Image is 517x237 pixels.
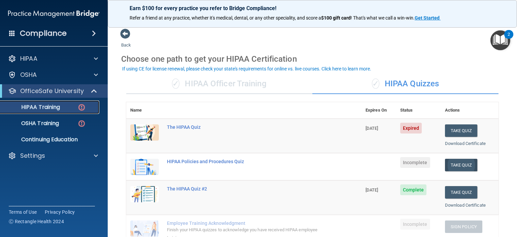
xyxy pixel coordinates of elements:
[121,49,504,69] div: Choose one path to get your HIPAA Certification
[372,79,379,89] span: ✓
[4,120,59,127] p: OSHA Training
[20,71,37,79] p: OSHA
[45,209,75,215] a: Privacy Policy
[361,102,396,119] th: Expires On
[4,136,96,143] p: Continuing Education
[366,187,378,192] span: [DATE]
[8,152,98,160] a: Settings
[126,74,312,94] div: HIPAA Officer Training
[400,184,427,195] span: Complete
[445,159,477,171] button: Take Quiz
[8,55,98,63] a: HIPAA
[8,71,98,79] a: OSHA
[77,119,86,128] img: danger-circle.6113f641.png
[321,15,351,21] strong: $100 gift card
[20,87,84,95] p: OfficeSafe University
[167,186,328,191] div: The HIPAA Quiz #2
[9,218,64,225] span: Ⓒ Rectangle Health 2024
[445,203,486,208] a: Download Certificate
[167,124,328,130] div: The HIPAA Quiz
[9,209,37,215] a: Terms of Use
[445,220,482,233] button: Sign Policy
[167,159,328,164] div: HIPAA Policies and Procedures Quiz
[130,5,495,11] p: Earn $100 for every practice you refer to Bridge Compliance!
[20,152,45,160] p: Settings
[396,102,441,119] th: Status
[77,103,86,112] img: danger-circle.6113f641.png
[445,124,477,137] button: Take Quiz
[122,66,371,71] div: If using CE for license renewal, please check your state's requirements for online vs. live cours...
[126,102,163,119] th: Name
[400,123,422,134] span: Expired
[8,7,100,21] img: PMB logo
[312,74,498,94] div: HIPAA Quizzes
[20,55,37,63] p: HIPAA
[172,79,179,89] span: ✓
[167,220,328,226] div: Employee Training Acknowledgment
[121,65,372,72] button: If using CE for license renewal, please check your state's requirements for online vs. live cours...
[445,186,477,199] button: Take Quiz
[4,104,60,111] p: HIPAA Training
[508,34,510,43] div: 2
[366,126,378,131] span: [DATE]
[121,34,131,48] a: Back
[400,219,430,230] span: Incomplete
[130,15,321,21] span: Refer a friend at any practice, whether it's medical, dental, or any other speciality, and score a
[8,87,98,95] a: OfficeSafe University
[20,29,67,38] h4: Compliance
[351,15,415,21] span: ! That's what we call a win-win.
[400,157,430,168] span: Incomplete
[445,141,486,146] a: Download Certificate
[415,15,441,21] a: Get Started
[490,30,510,50] button: Open Resource Center, 2 new notifications
[415,15,440,21] strong: Get Started
[441,102,498,119] th: Actions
